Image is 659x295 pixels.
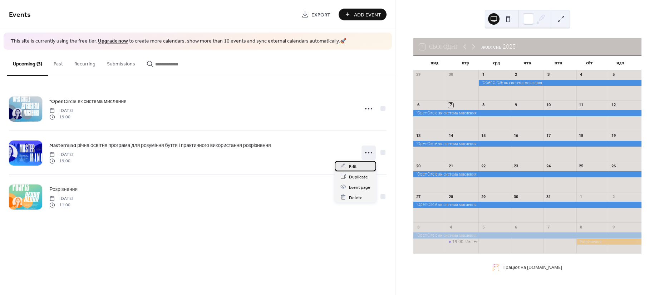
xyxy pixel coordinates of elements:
[579,103,584,108] div: 11
[349,194,363,201] span: Delete
[448,103,453,108] div: 7
[49,142,271,149] span: Mastermind річна освітня програма для розуміння буття і практичного використання розрізнення
[49,186,78,193] span: Розрізнення
[605,56,636,70] div: ндл
[448,133,453,138] div: 14
[49,202,73,208] span: 11:00
[527,265,562,271] a: [DOMAIN_NAME]
[354,11,381,19] span: Add Event
[413,232,641,239] div: "OpenCircle як система мислення
[49,185,78,193] a: Розрізнення
[546,72,551,78] div: 3
[513,164,518,169] div: 23
[611,103,616,108] div: 12
[611,225,616,230] div: 9
[98,36,128,46] a: Upgrade now
[448,164,453,169] div: 21
[49,114,73,121] span: 19:00
[415,103,421,108] div: 6
[576,239,641,245] div: Розрізнення
[413,110,641,116] div: "OpenCircle як система мислення
[579,194,584,200] div: 1
[49,158,73,164] span: 19:00
[49,195,73,202] span: [DATE]
[481,194,486,200] div: 29
[413,202,641,208] div: "OpenCircle як система мислення
[574,56,605,70] div: сбт
[311,11,330,19] span: Export
[450,56,481,70] div: втр
[611,72,616,78] div: 5
[415,194,421,200] div: 27
[349,183,370,191] span: Event page
[478,80,641,86] div: "OpenCircle як система мислення
[512,56,543,70] div: чтв
[49,97,126,105] a: "OpenCircle як система мислення
[481,103,486,108] div: 8
[413,141,641,147] div: "OpenCircle як система мислення
[69,50,101,75] button: Recurring
[546,194,551,200] div: 31
[446,239,478,245] div: Mastermind річна освітня програма для розуміння буття і практичного використання розрізнення
[413,171,641,177] div: "OpenCircle як система мислення
[101,50,141,75] button: Submissions
[481,43,516,51] div: жовтень 2025
[415,225,421,230] div: 3
[481,225,486,230] div: 5
[452,239,464,245] span: 19:00
[415,133,421,138] div: 13
[513,225,518,230] div: 6
[49,141,271,149] a: Mastermind річна освітня програма для розуміння буття і практичного використання розрізнення
[502,265,562,271] div: Працює на
[481,72,486,78] div: 1
[611,194,616,200] div: 2
[11,38,346,45] span: This site is currently using the free tier. to create more calendars, show more than 10 events an...
[546,103,551,108] div: 10
[579,133,584,138] div: 18
[7,50,48,76] button: Upcoming (3)
[49,107,73,114] span: [DATE]
[349,163,357,170] span: Edit
[481,164,486,169] div: 22
[543,56,574,70] div: птн
[579,225,584,230] div: 8
[481,56,512,70] div: срд
[448,194,453,200] div: 28
[49,98,126,105] span: "OpenCircle як система мислення
[481,133,486,138] div: 15
[579,72,584,78] div: 4
[349,173,368,181] span: Duplicate
[513,72,518,78] div: 2
[546,225,551,230] div: 7
[48,50,69,75] button: Past
[419,56,450,70] div: пнд
[513,133,518,138] div: 16
[415,164,421,169] div: 20
[464,239,644,245] div: Mastermind річна освітня програма для розуміння буття і практичного використання розрізнення
[448,225,453,230] div: 4
[448,72,453,78] div: 30
[546,164,551,169] div: 24
[579,164,584,169] div: 25
[415,72,421,78] div: 29
[611,133,616,138] div: 19
[611,164,616,169] div: 26
[296,9,336,20] a: Export
[9,8,31,22] span: Events
[49,151,73,158] span: [DATE]
[513,194,518,200] div: 30
[546,133,551,138] div: 17
[513,103,518,108] div: 9
[339,9,387,20] button: Add Event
